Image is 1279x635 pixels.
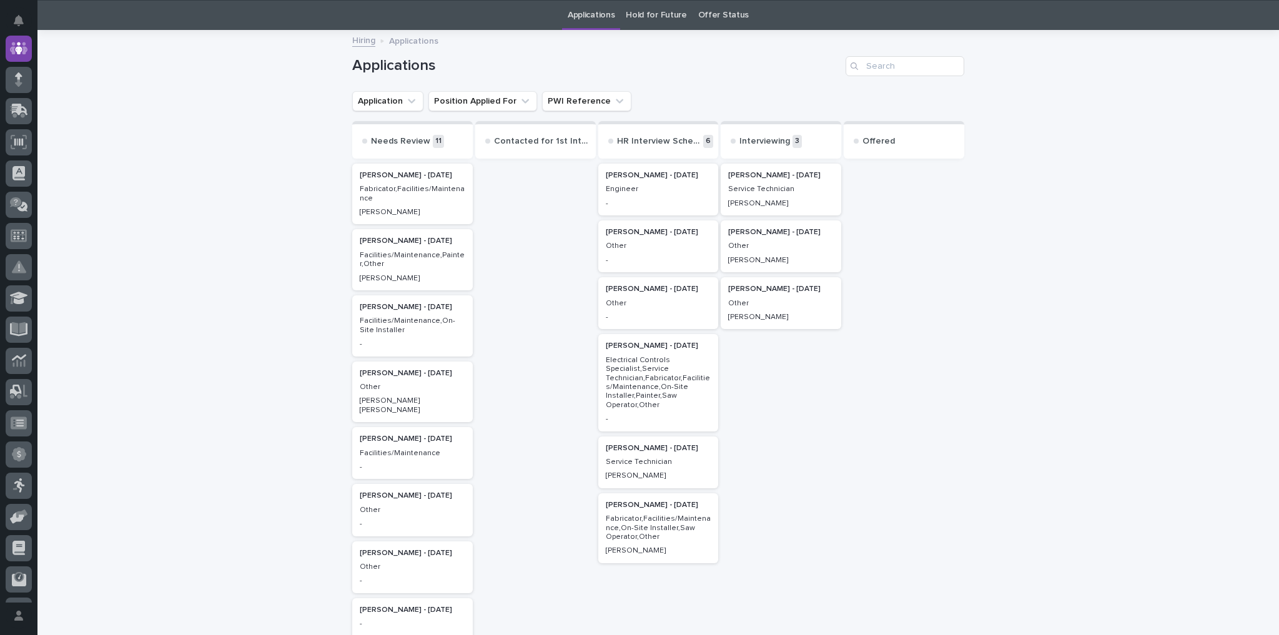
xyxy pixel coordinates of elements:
[606,242,711,250] p: Other
[598,493,719,563] a: [PERSON_NAME] - [DATE]Fabricator,Facilities/Maintenance,On-Site Installer,Saw Operator,Other[PERS...
[352,362,473,423] a: [PERSON_NAME] - [DATE]Other[PERSON_NAME] [PERSON_NAME]
[721,277,841,329] a: [PERSON_NAME] - [DATE]Other[PERSON_NAME]
[606,199,711,208] p: -
[598,164,719,215] a: [PERSON_NAME] - [DATE]Engineer-
[606,299,711,308] p: Other
[606,185,711,194] p: Engineer
[606,228,711,237] p: [PERSON_NAME] - [DATE]
[606,313,711,322] p: -
[739,136,790,147] p: Interviewing
[360,274,465,283] p: [PERSON_NAME]
[360,506,465,514] p: Other
[728,199,834,208] p: [PERSON_NAME]
[352,229,473,290] a: [PERSON_NAME] - [DATE]Facilities/Maintenance,Painter,Other[PERSON_NAME]
[360,369,465,378] p: [PERSON_NAME] - [DATE]
[352,427,473,479] a: [PERSON_NAME] - [DATE]Facilities/Maintenance-
[598,334,719,431] a: [PERSON_NAME] - [DATE]Electrical Controls Specialist,Service Technician,Fabricator,Facilities/Mai...
[360,563,465,571] p: Other
[360,396,465,415] p: [PERSON_NAME] [PERSON_NAME]
[606,342,711,350] p: [PERSON_NAME] - [DATE]
[360,303,465,312] p: [PERSON_NAME] - [DATE]
[360,491,465,500] p: [PERSON_NAME] - [DATE]
[606,458,711,466] p: Service Technician
[721,220,841,272] a: [PERSON_NAME] - [DATE]Other[PERSON_NAME]
[352,484,473,536] a: [PERSON_NAME] - [DATE]Other-
[494,136,591,147] p: Contacted for 1st Interview
[352,295,473,357] a: [PERSON_NAME] - [DATE]Facilities/Maintenance,On-Site Installer-
[598,436,719,488] a: [PERSON_NAME] - [DATE]Service Technician[PERSON_NAME]
[728,313,834,322] p: [PERSON_NAME]
[428,91,537,111] button: Position Applied For
[568,1,615,30] a: Applications
[16,15,32,35] div: Notifications
[728,171,834,180] p: [PERSON_NAME] - [DATE]
[6,7,32,34] button: Notifications
[793,135,802,148] p: 3
[360,340,465,348] p: -
[433,135,444,148] p: 11
[598,220,719,272] a: [PERSON_NAME] - [DATE]Other-
[846,56,964,76] input: Search
[606,546,711,555] p: [PERSON_NAME]
[360,519,465,528] p: -
[728,299,834,308] p: Other
[728,285,834,293] p: [PERSON_NAME] - [DATE]
[360,317,465,335] p: Facilities/Maintenance,On-Site Installer
[352,541,473,593] a: [PERSON_NAME] - [DATE]Other-
[360,606,465,614] p: [PERSON_NAME] - [DATE]
[728,256,834,265] p: [PERSON_NAME]
[606,514,711,541] p: Fabricator,Facilities/Maintenance,On-Site Installer,Saw Operator,Other
[360,549,465,558] p: [PERSON_NAME] - [DATE]
[360,576,465,585] p: -
[606,171,711,180] p: [PERSON_NAME] - [DATE]
[728,228,834,237] p: [PERSON_NAME] - [DATE]
[606,285,711,293] p: [PERSON_NAME] - [DATE]
[606,415,711,423] p: -
[862,136,895,147] p: Offered
[360,619,465,628] p: -
[371,136,430,147] p: Needs Review
[698,1,749,30] a: Offer Status
[606,501,711,509] p: [PERSON_NAME] - [DATE]
[360,237,465,245] p: [PERSON_NAME] - [DATE]
[352,91,423,111] button: Application
[352,164,473,225] a: [PERSON_NAME] - [DATE]Fabricator,Facilities/Maintenance[PERSON_NAME]
[728,242,834,250] p: Other
[352,57,841,75] h1: Applications
[360,171,465,180] p: [PERSON_NAME] - [DATE]
[626,1,686,30] a: Hold for Future
[360,463,465,471] p: -
[360,185,465,203] p: Fabricator,Facilities/Maintenance
[352,32,375,47] a: Hiring
[360,208,465,217] p: [PERSON_NAME]
[360,449,465,458] p: Facilities/Maintenance
[389,33,438,47] p: Applications
[360,383,465,391] p: Other
[598,277,719,329] a: [PERSON_NAME] - [DATE]Other-
[728,185,834,194] p: Service Technician
[360,435,465,443] p: [PERSON_NAME] - [DATE]
[721,164,841,215] a: [PERSON_NAME] - [DATE]Service Technician[PERSON_NAME]
[360,251,465,269] p: Facilities/Maintenance,Painter,Other
[606,444,711,453] p: [PERSON_NAME] - [DATE]
[606,356,711,410] p: Electrical Controls Specialist,Service Technician,Fabricator,Facilities/Maintenance,On-Site Insta...
[606,256,711,265] p: -
[606,471,711,480] p: [PERSON_NAME]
